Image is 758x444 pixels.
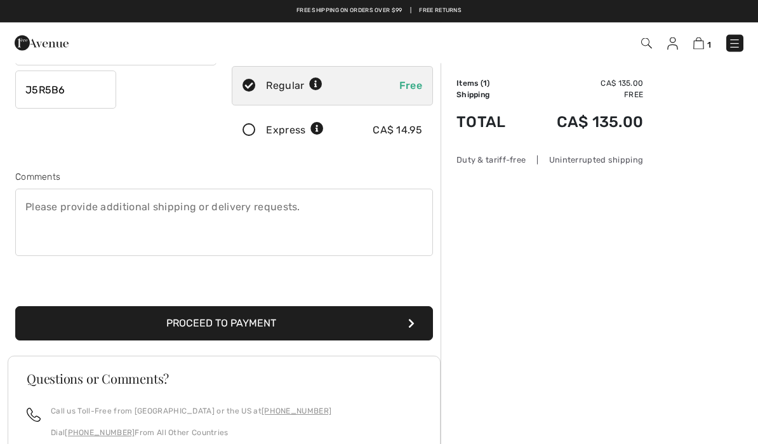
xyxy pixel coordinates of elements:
td: CA$ 135.00 [524,100,643,144]
p: Dial From All Other Countries [51,427,331,439]
span: | [410,6,411,15]
td: Items ( ) [456,77,524,89]
div: Regular [266,79,322,94]
td: Free [524,89,643,100]
p: Call us Toll-Free from [GEOGRAPHIC_DATA] or the US at [51,406,331,417]
div: Comments [15,171,433,184]
a: Free Returns [419,6,462,15]
td: Total [456,100,524,144]
td: Shipping [456,89,524,100]
h3: Questions or Comments? [27,373,422,386]
div: Duty & tariff-free | Uninterrupted shipping [456,154,643,166]
span: Free [399,80,422,92]
a: Free shipping on orders over $99 [296,6,402,15]
a: [PHONE_NUMBER] [262,407,331,416]
td: CA$ 135.00 [524,77,643,89]
img: Menu [728,37,741,50]
span: 1 [483,79,487,88]
span: 1 [707,40,711,50]
a: [PHONE_NUMBER] [65,429,135,438]
div: CA$ 14.95 [373,123,422,138]
button: Proceed to Payment [15,307,433,341]
div: Express [266,123,324,138]
img: My Info [667,37,678,50]
a: 1ère Avenue [15,36,69,48]
img: Search [641,38,652,49]
img: 1ère Avenue [15,30,69,56]
img: Shopping Bag [693,37,704,50]
img: call [27,408,41,422]
input: Zip/Postal Code [15,71,116,109]
a: 1 [693,36,711,51]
